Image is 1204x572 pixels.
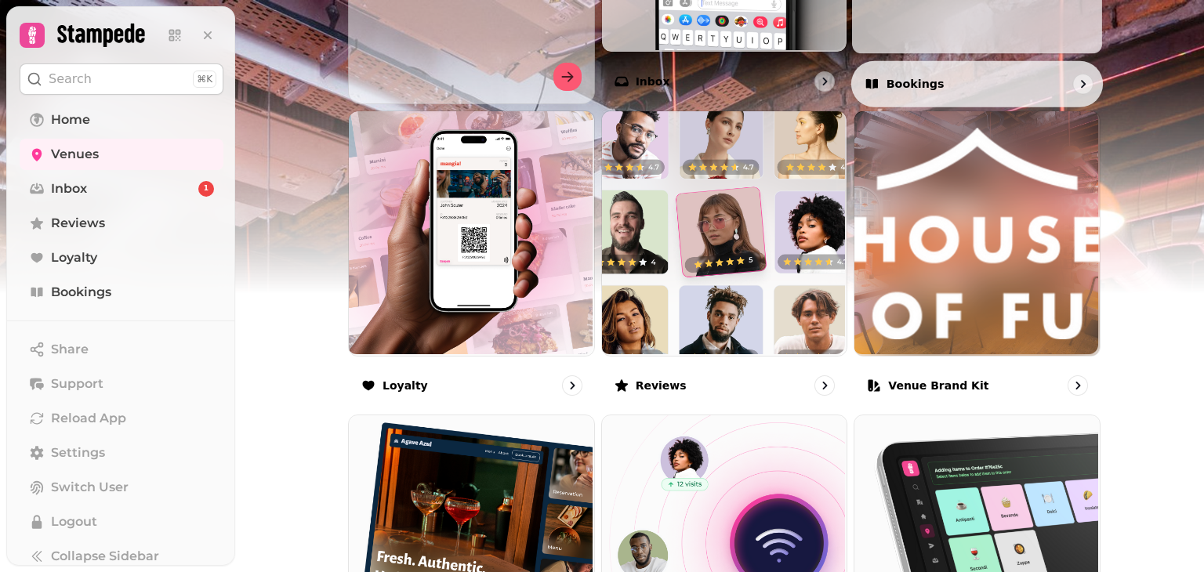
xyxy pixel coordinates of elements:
[817,74,832,89] svg: go to
[20,403,223,434] button: Reload App
[20,139,223,170] a: Venues
[20,506,223,538] button: Logout
[636,378,687,393] p: Reviews
[51,409,126,428] span: Reload App
[601,110,848,409] a: ReviewsReviews
[20,472,223,503] button: Switch User
[51,547,159,566] span: Collapse Sidebar
[51,512,97,531] span: Logout
[193,71,216,88] div: ⌘K
[51,443,105,462] span: Settings
[600,110,846,355] img: Reviews
[817,378,832,393] svg: go to
[20,437,223,469] a: Settings
[854,110,1101,409] a: Venue brand kitVenue brand kit
[888,378,988,393] p: Venue brand kit
[564,378,580,393] svg: go to
[51,375,103,393] span: Support
[348,110,595,409] a: LoyaltyLoyalty
[51,179,87,198] span: Inbox
[1075,76,1090,92] svg: go to
[887,76,945,92] p: Bookings
[51,110,90,129] span: Home
[204,183,209,194] span: 1
[51,478,129,497] span: Switch User
[20,173,223,205] a: Inbox1
[20,541,223,572] button: Collapse Sidebar
[383,378,428,393] p: Loyalty
[20,104,223,136] a: Home
[20,368,223,400] button: Support
[51,248,97,267] span: Loyalty
[854,111,1100,357] img: aHR0cHM6Ly9maWxlcy5zdGFtcGVkZS5haS80ZGVjZmQwNS0yMTc0LTQ5YzYtOGI3ZS1mYTMxYWFiNjU3NTcvbWVkaWEvOTUwO...
[20,208,223,239] a: Reviews
[49,70,92,89] p: Search
[20,63,223,95] button: Search⌘K
[636,74,670,89] p: Inbox
[20,277,223,308] a: Bookings
[51,214,105,233] span: Reviews
[1070,378,1086,393] svg: go to
[51,340,89,359] span: Share
[20,242,223,273] a: Loyalty
[51,283,111,302] span: Bookings
[347,110,593,355] img: Loyalty
[51,145,99,164] span: Venues
[20,334,223,365] button: Share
